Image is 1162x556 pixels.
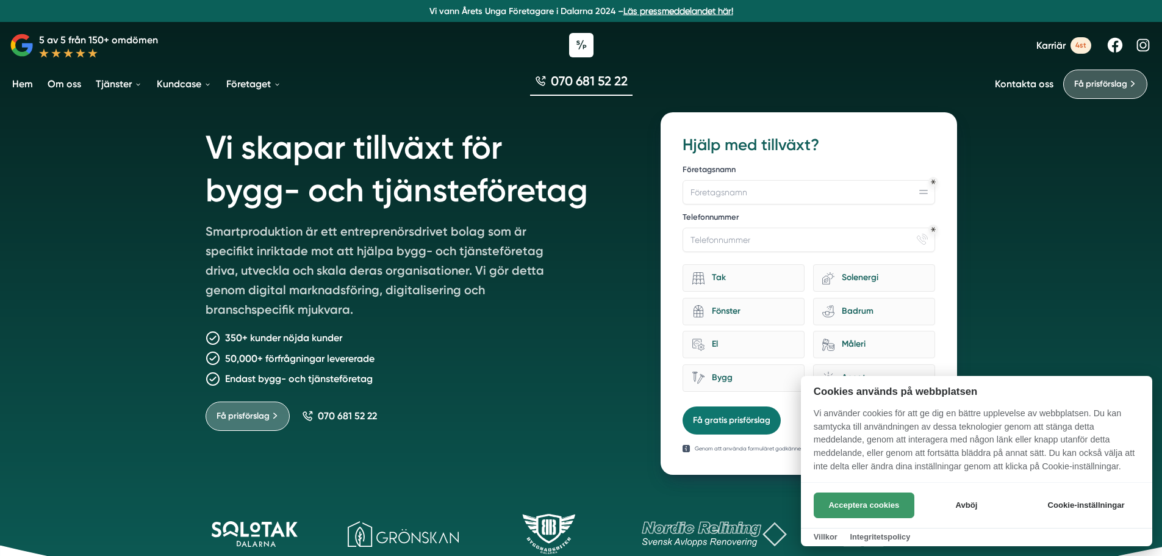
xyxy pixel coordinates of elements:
button: Avböj [918,493,1015,518]
button: Cookie-inställningar [1033,493,1139,518]
a: Villkor [814,532,837,541]
p: Vi använder cookies för att ge dig en bättre upplevelse av webbplatsen. Du kan samtycka till anvä... [801,407,1152,482]
button: Acceptera cookies [814,493,914,518]
a: Integritetspolicy [850,532,910,541]
h2: Cookies används på webbplatsen [801,386,1152,397]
